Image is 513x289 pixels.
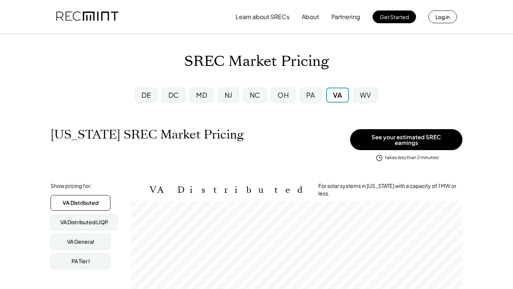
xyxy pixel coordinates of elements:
[56,4,118,30] img: recmint-logotype%403x.png
[318,182,462,197] div: For solar systems in [US_STATE] with a capacity of 1 MW or less.
[277,90,289,100] div: OH
[63,199,98,207] div: VA Distributed
[250,90,260,100] div: NC
[51,127,244,142] h1: [US_STATE] SREC Market Pricing
[67,238,94,246] div: VA General
[184,53,329,70] h1: SREC Market Pricing
[333,90,342,100] div: VA
[72,258,90,265] div: PA Tier I
[60,219,108,226] div: VA Distributed LIQP
[196,90,207,100] div: MD
[331,9,360,24] button: Partnering
[350,129,462,150] button: See your estimated SREC earnings
[169,90,179,100] div: DC
[373,10,416,23] button: Get Started
[150,185,307,195] h2: VA Distributed
[225,90,233,100] div: NJ
[236,9,289,24] button: Learn about SRECs
[302,9,319,24] button: About
[142,90,151,100] div: DE
[428,10,457,23] button: Log in
[51,182,92,190] div: Show pricing for:
[360,90,371,100] div: WV
[385,155,439,161] div: takes less than 2 minutes!
[306,90,315,100] div: PA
